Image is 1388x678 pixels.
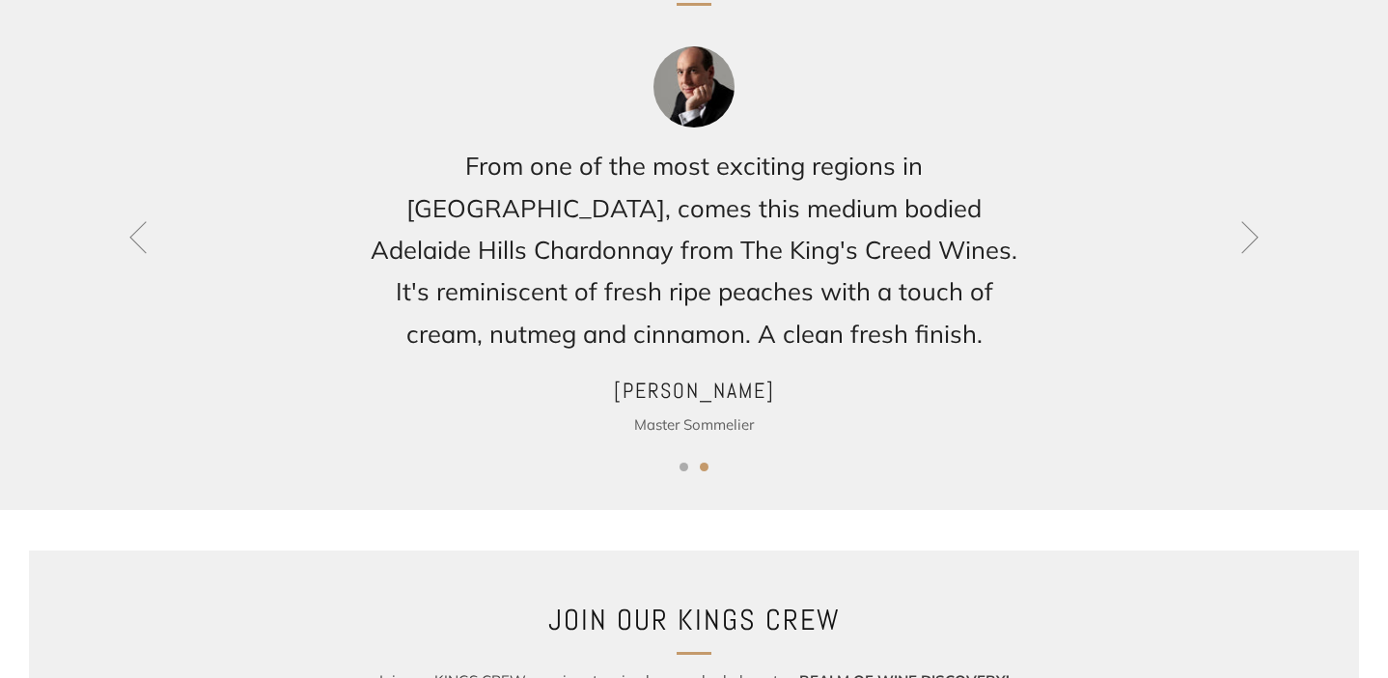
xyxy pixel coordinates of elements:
[375,597,1013,643] h2: JOIN OUR KINGS CREW
[366,145,1022,354] h2: From one of the most exciting regions in [GEOGRAPHIC_DATA], comes this medium bodied Adelaide Hil...
[680,463,688,471] button: 1
[366,372,1022,410] h4: [PERSON_NAME]
[366,410,1022,439] p: Master Sommelier
[700,463,708,471] button: 2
